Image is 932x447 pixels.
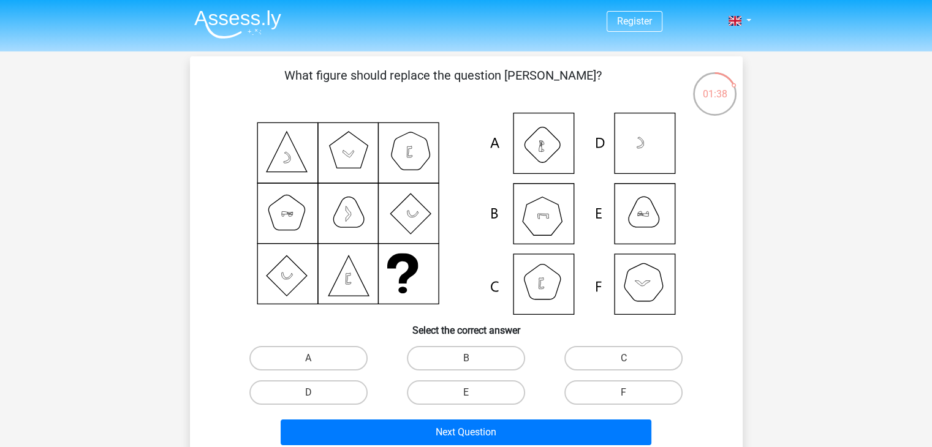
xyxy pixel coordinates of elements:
a: Register [617,15,652,27]
button: Next Question [281,419,651,445]
label: E [407,380,525,405]
label: D [249,380,368,405]
h6: Select the correct answer [210,315,723,336]
label: C [564,346,683,370]
p: What figure should replace the question [PERSON_NAME]? [210,66,677,103]
div: 01:38 [692,71,738,102]
label: B [407,346,525,370]
label: F [564,380,683,405]
label: A [249,346,368,370]
img: Assessly [194,10,281,39]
